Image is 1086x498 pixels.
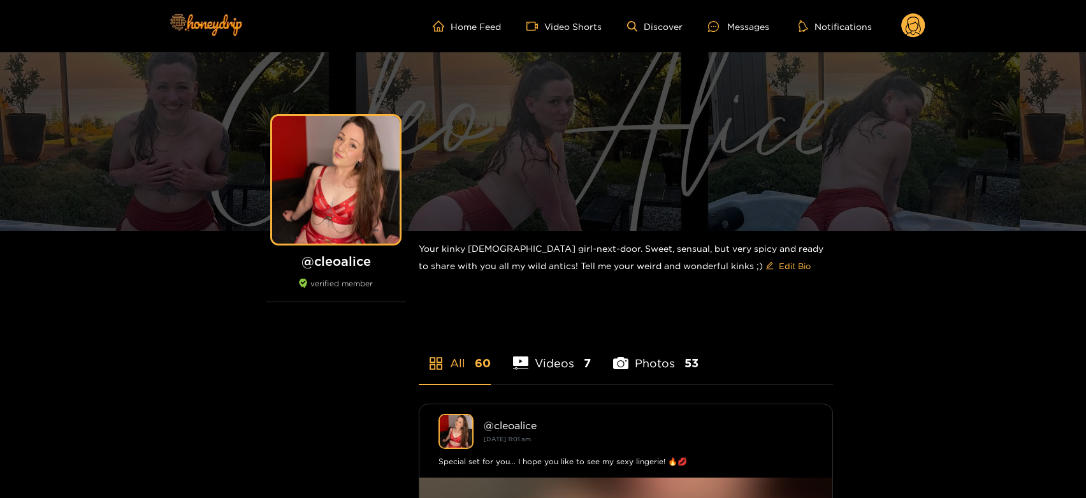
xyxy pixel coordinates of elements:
[438,414,474,449] img: cleoalice
[684,355,699,371] span: 53
[763,256,813,276] button: editEdit Bio
[438,455,813,468] div: Special set for you... I hope you like to see my sexy lingerie! 🔥💋
[708,19,769,34] div: Messages
[433,20,501,32] a: Home Feed
[526,20,544,32] span: video-camera
[428,356,444,371] span: appstore
[475,355,491,371] span: 60
[526,20,602,32] a: Video Shorts
[795,20,876,33] button: Notifications
[765,261,774,271] span: edit
[266,253,406,269] h1: @ cleoalice
[613,326,699,384] li: Photos
[484,420,813,431] div: @ cleoalice
[584,355,591,371] span: 7
[627,21,683,32] a: Discover
[419,326,491,384] li: All
[433,20,451,32] span: home
[419,231,833,286] div: Your kinky [DEMOGRAPHIC_DATA] girl-next-door. Sweet, sensual, but very spicy and ready to share w...
[266,279,406,302] div: verified member
[513,326,591,384] li: Videos
[779,260,811,272] span: Edit Bio
[484,436,531,443] small: [DATE] 11:01 am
